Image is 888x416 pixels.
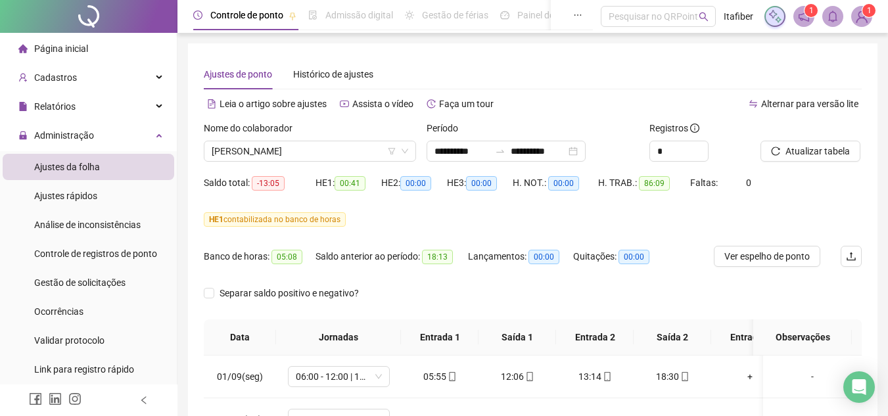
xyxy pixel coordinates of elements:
span: Validar protocolo [34,335,105,346]
th: Data [204,319,276,356]
div: Quitações: [573,249,665,264]
th: Jornadas [276,319,401,356]
span: down [401,147,409,155]
span: Separar saldo positivo e negativo? [214,286,364,300]
span: contabilizada no banco de horas [204,212,346,227]
th: Observações [753,319,852,356]
span: to [495,146,505,156]
span: left [139,396,149,405]
span: 00:41 [335,176,365,191]
span: Itafiber [724,9,753,24]
label: Período [427,121,467,135]
span: instagram [68,392,82,405]
button: Atualizar tabela [760,141,860,162]
div: + [722,369,778,384]
span: 18:13 [422,250,453,264]
div: Saldo anterior ao período: [315,249,468,264]
span: 05:08 [271,250,302,264]
div: 18:30 [644,369,701,384]
div: 12:06 [489,369,546,384]
div: HE 3: [447,175,513,191]
span: Admissão digital [325,10,393,20]
div: - [774,369,851,384]
span: mobile [524,372,534,381]
div: HE 1: [315,175,381,191]
span: 06:00 - 12:00 | 13:00 - 18:00 [296,367,382,386]
span: Relatórios [34,101,76,112]
sup: 1 [805,4,818,17]
span: Atualizar tabela [785,144,850,158]
span: reload [771,147,780,156]
div: Lançamentos: [468,249,573,264]
span: Controle de ponto [210,10,283,20]
span: swap-right [495,146,505,156]
span: swap [749,99,758,108]
th: Saída 2 [634,319,711,356]
span: 0 [746,177,751,188]
span: 01/09(seg) [217,371,263,382]
span: history [427,99,436,108]
span: Leia o artigo sobre ajustes [220,99,327,109]
span: search [699,12,709,22]
span: info-circle [690,124,699,133]
span: clock-circle [193,11,202,20]
span: Página inicial [34,43,88,54]
div: Saldo total: [204,175,315,191]
div: Open Intercom Messenger [843,371,875,403]
span: Painel do DP [517,10,569,20]
span: Ajustes de ponto [204,69,272,80]
span: Observações [764,330,841,344]
span: file-done [308,11,317,20]
span: Histórico de ajustes [293,69,373,80]
span: mobile [446,372,457,381]
img: sparkle-icon.fc2bf0ac1784a2077858766a79e2daf3.svg [768,9,782,24]
span: mobile [601,372,612,381]
img: 11104 [852,7,872,26]
span: 86:09 [639,176,670,191]
span: Gestão de férias [422,10,488,20]
th: Entrada 1 [401,319,479,356]
span: 1 [867,6,872,15]
span: dashboard [500,11,509,20]
div: 05:55 [411,369,468,384]
span: Administração [34,130,94,141]
span: Faltas: [690,177,720,188]
span: Gestão de solicitações [34,277,126,288]
span: linkedin [49,392,62,405]
span: Registros [649,121,699,135]
span: Ver espelho de ponto [724,249,810,264]
sup: Atualize o seu contato no menu Meus Dados [862,4,876,17]
span: mobile [679,372,689,381]
div: HE 2: [381,175,447,191]
span: 00:00 [548,176,579,191]
span: Alternar para versão lite [761,99,858,109]
span: user-add [18,73,28,82]
span: file-text [207,99,216,108]
span: filter [388,147,396,155]
span: 00:00 [619,250,649,264]
span: Controle de registros de ponto [34,248,157,259]
span: -13:05 [252,176,285,191]
th: Entrada 3 [711,319,789,356]
span: Cadastros [34,72,77,83]
span: Link para registro rápido [34,364,134,375]
span: Ocorrências [34,306,83,317]
span: HE 1 [209,215,223,224]
th: Entrada 2 [556,319,634,356]
span: home [18,44,28,53]
span: facebook [29,392,42,405]
div: 13:14 [567,369,623,384]
div: H. NOT.: [513,175,598,191]
span: youtube [340,99,349,108]
span: 00:00 [466,176,497,191]
span: 00:00 [528,250,559,264]
span: 1 [809,6,814,15]
span: Análise de inconsistências [34,220,141,230]
span: notification [798,11,810,22]
span: Assista o vídeo [352,99,413,109]
span: sun [405,11,414,20]
span: upload [846,251,856,262]
th: Saída 1 [479,319,556,356]
span: Faça um tour [439,99,494,109]
span: Ajustes da folha [34,162,100,172]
